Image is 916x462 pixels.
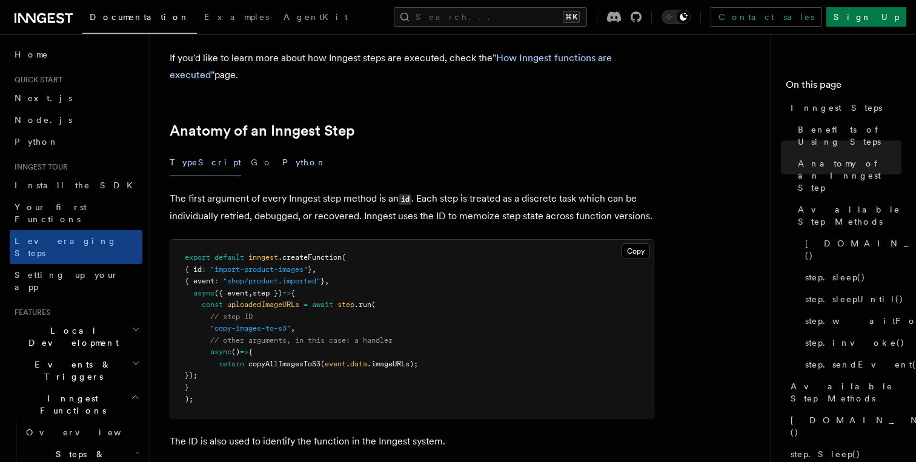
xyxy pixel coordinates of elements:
[248,348,253,356] span: {
[10,358,132,383] span: Events & Triggers
[210,336,393,345] span: // other arguments, in this case: a handler
[826,7,906,27] a: Sign Up
[170,190,654,225] p: The first argument of every Inngest step method is an . Each step is treated as a discrete task w...
[210,265,308,274] span: "import-product-images"
[10,174,142,196] a: Install the SDK
[10,264,142,298] a: Setting up your app
[798,157,901,194] span: Anatomy of an Inngest Step
[10,388,142,421] button: Inngest Functions
[282,289,291,297] span: =>
[800,310,901,332] a: step.waitForEvent()
[791,102,882,114] span: Inngest Steps
[711,7,821,27] a: Contact sales
[15,270,119,292] span: Setting up your app
[251,149,273,176] button: Go
[399,194,411,205] code: id
[214,253,244,262] span: default
[26,427,151,437] span: Overview
[202,300,223,309] span: const
[170,50,654,84] p: If you'd like to learn more about how Inngest steps are executed, check the page.
[312,300,333,309] span: await
[10,320,142,354] button: Local Development
[805,337,905,349] span: step.invoke()
[10,44,142,65] a: Home
[276,4,355,33] a: AgentKit
[793,153,901,199] a: Anatomy of an Inngest Step
[10,131,142,153] a: Python
[308,265,312,274] span: }
[325,360,346,368] span: event
[193,289,214,297] span: async
[170,122,355,139] a: Anatomy of an Inngest Step
[185,253,210,262] span: export
[10,196,142,230] a: Your first Functions
[325,277,329,285] span: ,
[786,97,901,119] a: Inngest Steps
[791,380,901,404] span: Available Step Methods
[82,4,197,34] a: Documentation
[210,324,291,332] span: "copy-images-to-s3"
[10,75,62,85] span: Quick start
[185,395,193,403] span: );
[291,324,295,332] span: ,
[320,277,325,285] span: }
[210,312,253,321] span: // step ID
[342,253,346,262] span: (
[786,375,901,409] a: Available Step Methods
[337,300,354,309] span: step
[185,265,202,274] span: { id
[371,300,376,309] span: (
[214,277,219,285] span: :
[800,332,901,354] a: step.invoke()
[662,10,691,24] button: Toggle dark mode
[793,199,901,233] a: Available Step Methods
[291,289,295,297] span: {
[21,421,142,443] a: Overview
[791,448,861,460] span: step.Sleep()
[312,265,316,274] span: ,
[204,12,269,22] span: Examples
[15,202,87,224] span: Your first Functions
[10,308,50,317] span: Features
[15,236,117,258] span: Leveraging Steps
[798,203,901,228] span: Available Step Methods
[185,371,197,380] span: });
[367,360,418,368] span: .imageURLs);
[90,12,190,22] span: Documentation
[170,433,654,450] p: The ID is also used to identify the function in the Inngest system.
[798,124,901,148] span: Benefits of Using Steps
[170,149,241,176] button: TypeScript
[786,78,901,97] h4: On this page
[10,87,142,109] a: Next.js
[185,383,189,392] span: }
[278,253,342,262] span: .createFunction
[248,253,278,262] span: inngest
[248,289,253,297] span: ,
[800,266,901,288] a: step.sleep()
[786,409,901,443] a: [DOMAIN_NAME]()
[10,162,68,172] span: Inngest tour
[354,300,371,309] span: .run
[320,360,325,368] span: (
[15,180,140,190] span: Install the SDK
[15,48,48,61] span: Home
[350,360,367,368] span: data
[805,293,904,305] span: step.sleepUntil()
[304,300,308,309] span: =
[219,360,244,368] span: return
[214,289,248,297] span: ({ event
[15,137,59,147] span: Python
[240,348,248,356] span: =>
[800,288,901,310] a: step.sleepUntil()
[800,233,901,266] a: [DOMAIN_NAME]()
[210,348,231,356] span: async
[10,325,132,349] span: Local Development
[202,265,206,274] span: :
[793,119,901,153] a: Benefits of Using Steps
[563,11,580,23] kbd: ⌘K
[284,12,348,22] span: AgentKit
[185,277,214,285] span: { event
[10,354,142,388] button: Events & Triggers
[15,115,72,125] span: Node.js
[10,230,142,264] a: Leveraging Steps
